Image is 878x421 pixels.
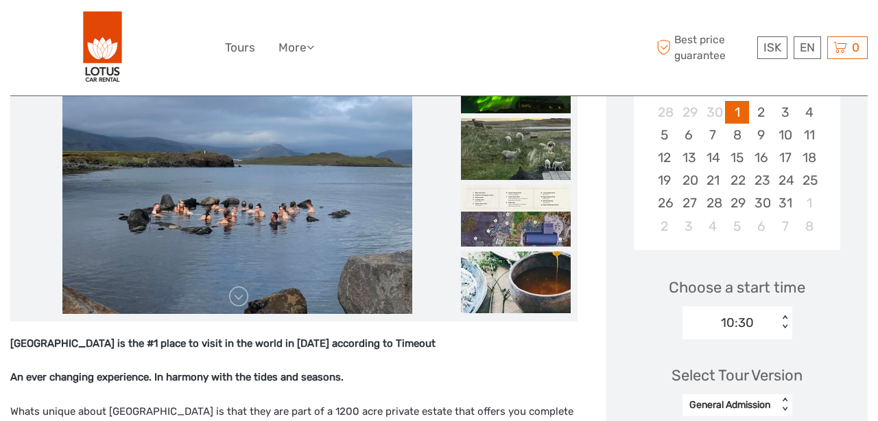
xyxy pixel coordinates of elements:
div: Choose Tuesday, October 7th, 2025 [701,124,725,146]
div: Choose Tuesday, November 4th, 2025 [701,215,725,238]
strong: An ever changing experience. In harmony with the tides and seasons. [10,371,344,383]
div: Choose Thursday, October 23rd, 2025 [749,169,773,192]
div: Choose Friday, October 10th, 2025 [773,124,797,146]
div: Choose Monday, October 6th, 2025 [677,124,701,146]
div: Choose Thursday, October 2nd, 2025 [749,101,773,124]
div: Choose Monday, September 29th, 2025 [677,101,701,124]
span: Choose a start time [669,277,805,298]
img: 7a01cabd43024c7cab83d161462801cb_slider_thumbnail.jpeg [461,251,571,313]
div: Choose Friday, October 24th, 2025 [773,169,797,192]
div: Choose Sunday, October 26th, 2025 [652,192,676,214]
div: Choose Sunday, September 28th, 2025 [652,101,676,124]
div: Choose Sunday, October 12th, 2025 [652,146,676,169]
div: Choose Friday, October 3rd, 2025 [773,101,797,124]
div: Choose Sunday, November 2nd, 2025 [652,215,676,238]
span: Best price guarantee [654,32,755,62]
div: Choose Saturday, November 1st, 2025 [797,192,821,214]
div: Choose Friday, October 31st, 2025 [773,192,797,214]
img: 99bce4815b7b4f028f8c3f82da45a30f_slider_thumbnail.jpeg [461,185,571,247]
div: Select Tour Version [672,365,803,386]
a: More [278,38,314,58]
div: Choose Friday, October 17th, 2025 [773,146,797,169]
div: month 2025-10 [638,101,835,238]
div: Choose Monday, October 27th, 2025 [677,192,701,214]
div: Choose Wednesday, October 29th, 2025 [725,192,749,214]
div: Choose Thursday, October 30th, 2025 [749,192,773,214]
p: We're away right now. Please check back later! [19,24,155,35]
div: Choose Thursday, November 6th, 2025 [749,215,773,238]
div: Choose Wednesday, November 5th, 2025 [725,215,749,238]
div: Choose Saturday, October 11th, 2025 [797,124,821,146]
div: < > [779,315,790,330]
div: Choose Wednesday, October 1st, 2025 [725,101,749,124]
span: 0 [850,41,862,54]
div: Choose Monday, October 13th, 2025 [677,146,701,169]
div: Choose Wednesday, October 22nd, 2025 [725,169,749,192]
span: ISK [763,41,781,54]
div: Choose Thursday, October 9th, 2025 [749,124,773,146]
div: General Admission [689,398,771,412]
div: Choose Sunday, October 19th, 2025 [652,169,676,192]
div: Choose Thursday, October 16th, 2025 [749,146,773,169]
div: Choose Tuesday, October 28th, 2025 [701,192,725,214]
div: Choose Tuesday, October 14th, 2025 [701,146,725,169]
div: Choose Tuesday, September 30th, 2025 [701,101,725,124]
div: Choose Saturday, November 8th, 2025 [797,215,821,238]
img: 443-e2bd2384-01f0-477a-b1bf-f993e7f52e7d_logo_big.png [83,10,123,85]
div: Choose Tuesday, October 21st, 2025 [701,169,725,192]
div: Choose Sunday, October 5th, 2025 [652,124,676,146]
div: EN [794,36,821,59]
img: d28385cee19540c7ae9b188b7ed19b70_slider_thumbnail.jpeg [461,118,571,180]
div: Choose Saturday, October 18th, 2025 [797,146,821,169]
button: Open LiveChat chat widget [158,21,174,38]
a: Tours [225,38,255,58]
div: < > [779,398,790,412]
div: 10:30 [721,314,754,332]
div: Choose Saturday, October 25th, 2025 [797,169,821,192]
strong: [GEOGRAPHIC_DATA] is the #1 place to visit in the world in [DATE] according to Timeout [10,337,436,350]
div: Choose Monday, November 3rd, 2025 [677,215,701,238]
div: Choose Saturday, October 4th, 2025 [797,101,821,124]
div: Choose Monday, October 20th, 2025 [677,169,701,192]
div: Choose Wednesday, October 15th, 2025 [725,146,749,169]
div: Choose Friday, November 7th, 2025 [773,215,797,238]
div: Choose Wednesday, October 8th, 2025 [725,124,749,146]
